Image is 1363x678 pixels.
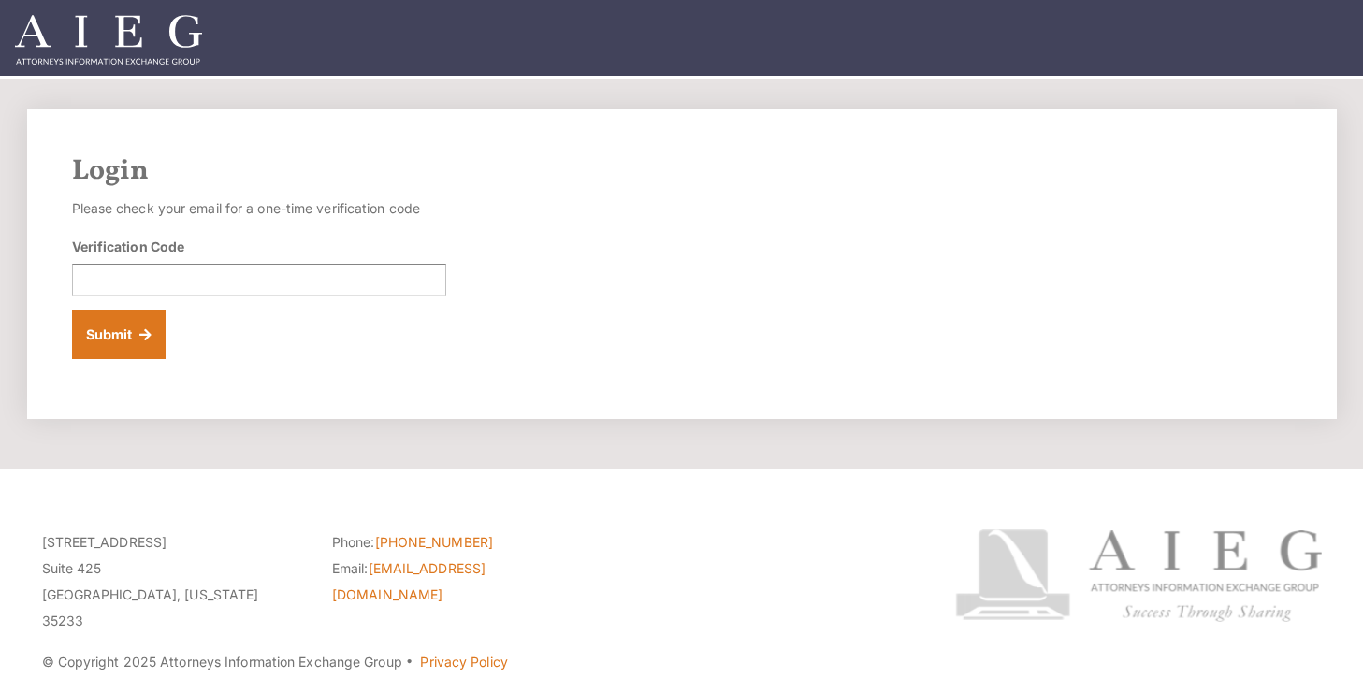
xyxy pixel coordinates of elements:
[72,237,185,256] label: Verification Code
[332,555,594,608] li: Email:
[72,154,1292,188] h2: Login
[332,560,486,602] a: [EMAIL_ADDRESS][DOMAIN_NAME]
[42,529,304,634] p: [STREET_ADDRESS] Suite 425 [GEOGRAPHIC_DATA], [US_STATE] 35233
[420,654,507,670] a: Privacy Policy
[72,310,167,359] button: Submit
[375,534,493,550] a: [PHONE_NUMBER]
[42,649,885,675] p: © Copyright 2025 Attorneys Information Exchange Group
[955,529,1322,622] img: Attorneys Information Exchange Group logo
[72,195,446,222] p: Please check your email for a one-time verification code
[405,661,413,671] span: ·
[332,529,594,555] li: Phone:
[15,15,202,65] img: Attorneys Information Exchange Group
